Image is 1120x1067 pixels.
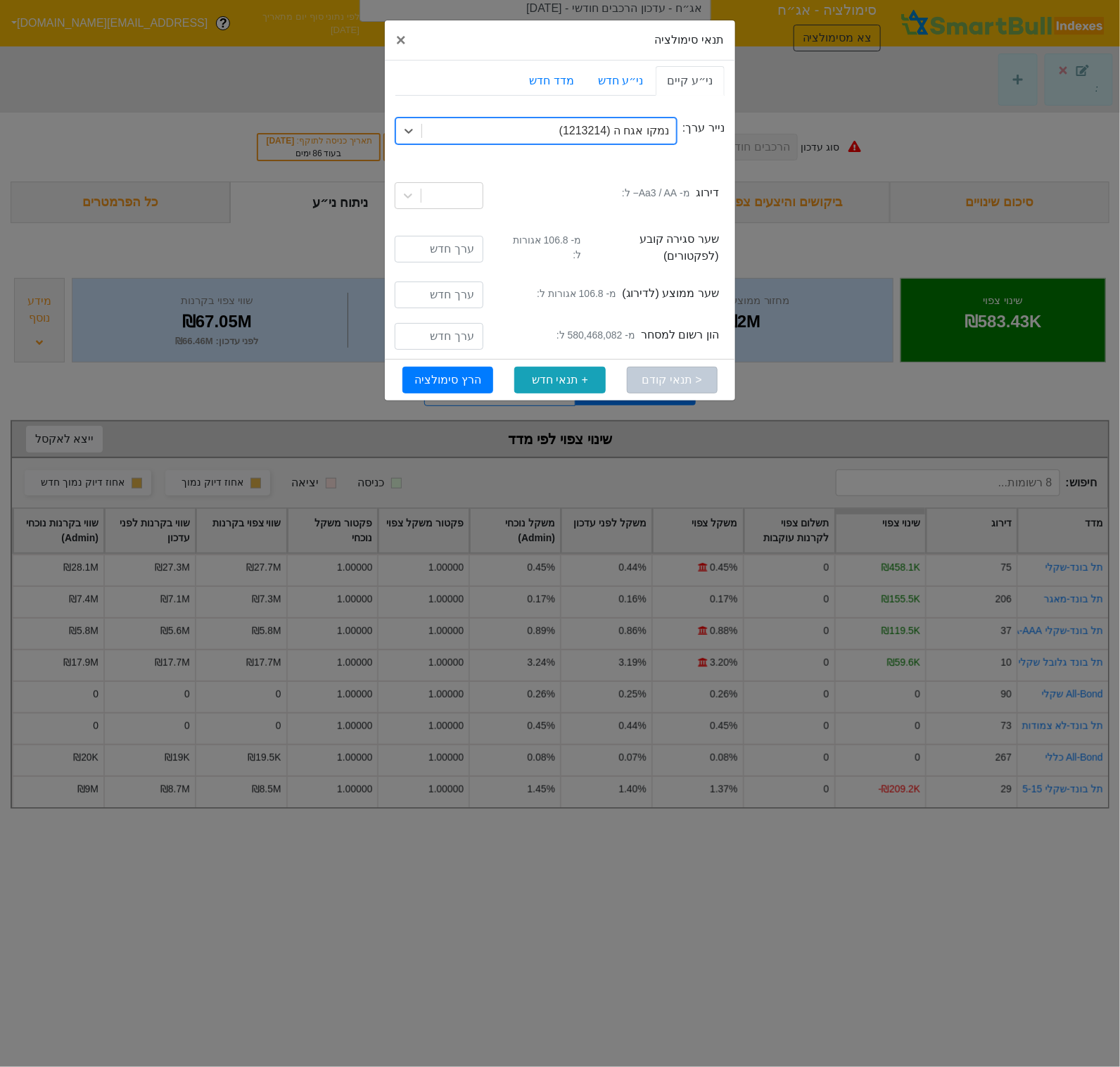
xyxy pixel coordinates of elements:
[402,367,493,393] button: הרץ סימולציה
[586,66,655,96] a: ני״ע חדש
[395,323,483,350] input: ערך חדש
[627,367,718,393] button: < תנאי קודם
[622,186,690,201] small: מ- Aa3 / AA− ל:
[656,66,725,96] a: ני״ע קיים
[551,327,719,343] label: הון רשום למסחר
[616,184,719,201] label: דירוג
[514,367,605,393] button: + תנאי חדש
[499,231,719,265] label: שער סגירה קובע (לפקטורים)
[531,285,719,302] label: שער ממוצע (לדירוג)
[395,282,483,308] input: ערך חדש
[556,328,635,343] small: מ- 580,468,082 ל:
[682,120,725,137] label: נייר ערך:
[505,233,581,263] small: מ- 106.8 אגורות ל:
[559,122,669,139] div: נמקו אגח ה (1213214)
[395,236,483,263] input: ערך חדש
[396,30,406,49] span: ×
[518,66,586,96] a: מדד חדש
[385,20,735,61] div: תנאי סימולציה
[537,286,616,301] small: מ- 106.8 אגורות ל:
